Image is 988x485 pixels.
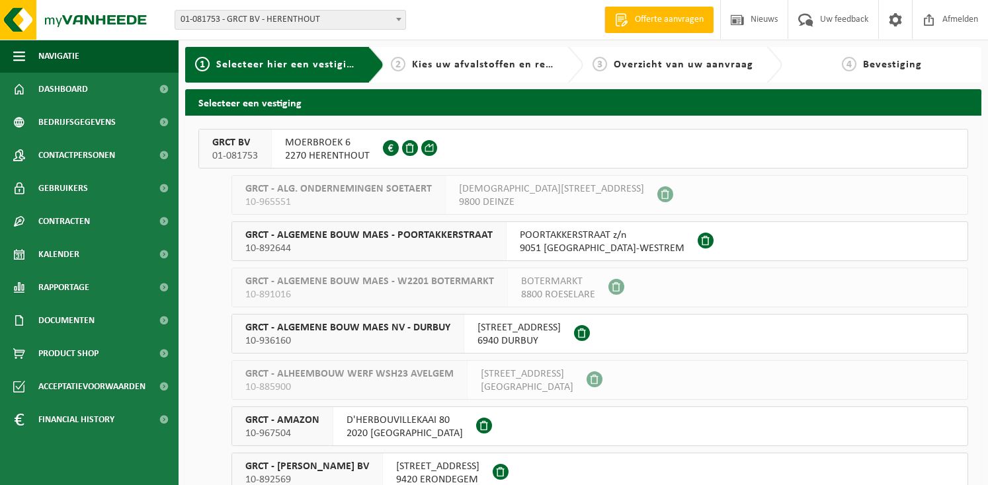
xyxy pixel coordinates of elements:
[396,460,479,473] span: [STREET_ADDRESS]
[38,139,115,172] span: Contactpersonen
[245,182,432,196] span: GRCT - ALG. ONDERNEMINGEN SOETAERT
[38,106,116,139] span: Bedrijfsgegevens
[212,136,258,149] span: GRCT BV
[38,40,79,73] span: Navigatie
[216,59,359,70] span: Selecteer hier een vestiging
[38,304,95,337] span: Documenten
[593,57,607,71] span: 3
[842,57,856,71] span: 4
[245,275,494,288] span: GRCT - ALGEMENE BOUW MAES - W2201 BOTERMARKT
[347,414,463,427] span: D'HERBOUVILLEKAAI 80
[245,242,493,255] span: 10-892644
[175,10,406,30] span: 01-081753 - GRCT BV - HERENTHOUT
[245,196,432,209] span: 10-965551
[38,403,114,436] span: Financial History
[481,367,573,381] span: [STREET_ADDRESS]
[245,334,450,348] span: 10-936160
[38,73,88,106] span: Dashboard
[245,367,454,381] span: GRCT - ALHEEMBOUW WERF WSH23 AVELGEM
[481,381,573,394] span: [GEOGRAPHIC_DATA]
[412,59,594,70] span: Kies uw afvalstoffen en recipiënten
[245,229,493,242] span: GRCT - ALGEMENE BOUW MAES - POORTAKKERSTRAAT
[863,59,922,70] span: Bevestiging
[38,370,145,403] span: Acceptatievoorwaarden
[231,221,968,261] button: GRCT - ALGEMENE BOUW MAES - POORTAKKERSTRAAT 10-892644 POORTAKKERSTRAAT z/n9051 [GEOGRAPHIC_DATA]...
[231,314,968,354] button: GRCT - ALGEMENE BOUW MAES NV - DURBUY 10-936160 [STREET_ADDRESS]6940 DURBUY
[38,172,88,205] span: Gebruikers
[175,11,405,29] span: 01-081753 - GRCT BV - HERENTHOUT
[459,182,644,196] span: [DEMOGRAPHIC_DATA][STREET_ADDRESS]
[245,414,319,427] span: GRCT - AMAZON
[245,460,369,473] span: GRCT - [PERSON_NAME] BV
[185,89,981,115] h2: Selecteer een vestiging
[198,129,968,168] button: GRCT BV 01-081753 MOERBROEK 62270 HERENTHOUT
[391,57,405,71] span: 2
[231,406,968,446] button: GRCT - AMAZON 10-967504 D'HERBOUVILLEKAAI 802020 [GEOGRAPHIC_DATA]
[521,288,595,301] span: 8800 ROESELARE
[38,271,89,304] span: Rapportage
[245,381,454,394] span: 10-885900
[632,13,707,26] span: Offerte aanvragen
[347,427,463,440] span: 2020 [GEOGRAPHIC_DATA]
[245,427,319,440] span: 10-967504
[195,57,210,71] span: 1
[459,196,644,209] span: 9800 DEINZE
[477,334,561,348] span: 6940 DURBUY
[38,337,99,370] span: Product Shop
[521,275,595,288] span: BOTERMARKT
[520,242,684,255] span: 9051 [GEOGRAPHIC_DATA]-WESTREM
[245,321,450,334] span: GRCT - ALGEMENE BOUW MAES NV - DURBUY
[38,205,90,238] span: Contracten
[245,288,494,301] span: 10-891016
[212,149,258,163] span: 01-081753
[285,149,370,163] span: 2270 HERENTHOUT
[614,59,753,70] span: Overzicht van uw aanvraag
[285,136,370,149] span: MOERBROEK 6
[520,229,684,242] span: POORTAKKERSTRAAT z/n
[604,7,714,33] a: Offerte aanvragen
[477,321,561,334] span: [STREET_ADDRESS]
[38,238,79,271] span: Kalender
